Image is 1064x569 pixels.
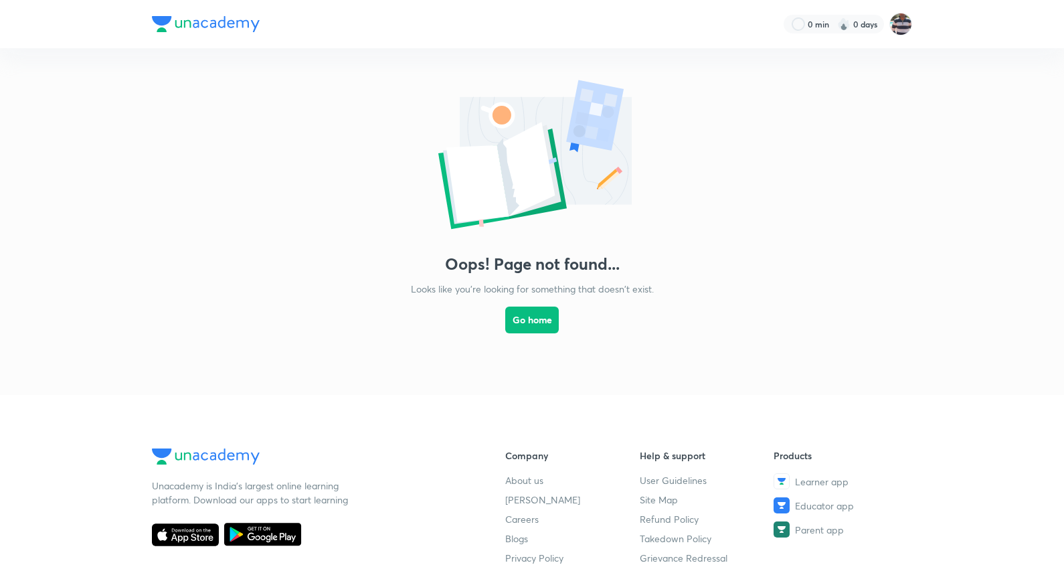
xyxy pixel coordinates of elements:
[505,307,559,333] button: Go home
[640,473,774,487] a: User Guidelines
[505,493,640,507] a: [PERSON_NAME]
[411,282,654,296] p: Looks like you're looking for something that doesn't exist.
[837,17,851,31] img: streak
[889,13,912,35] img: jugraj singh
[774,521,790,538] img: Parent app
[774,497,790,513] img: Educator app
[152,449,462,468] a: Company Logo
[774,497,908,513] a: Educator app
[152,449,260,465] img: Company Logo
[505,296,559,368] a: Go home
[640,532,774,546] a: Takedown Policy
[152,16,260,32] img: Company Logo
[152,479,353,507] p: Unacademy is India’s largest online learning platform. Download our apps to start learning
[640,512,774,526] a: Refund Policy
[795,475,849,489] span: Learner app
[795,523,844,537] span: Parent app
[774,521,908,538] a: Parent app
[505,512,640,526] a: Careers
[640,551,774,565] a: Grievance Redressal
[505,551,640,565] a: Privacy Policy
[640,449,774,463] h6: Help & support
[774,473,790,489] img: Learner app
[774,449,908,463] h6: Products
[505,512,539,526] span: Careers
[505,473,640,487] a: About us
[640,493,774,507] a: Site Map
[774,473,908,489] a: Learner app
[795,499,854,513] span: Educator app
[505,532,640,546] a: Blogs
[445,254,620,274] h3: Oops! Page not found...
[398,75,666,238] img: error
[505,449,640,463] h6: Company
